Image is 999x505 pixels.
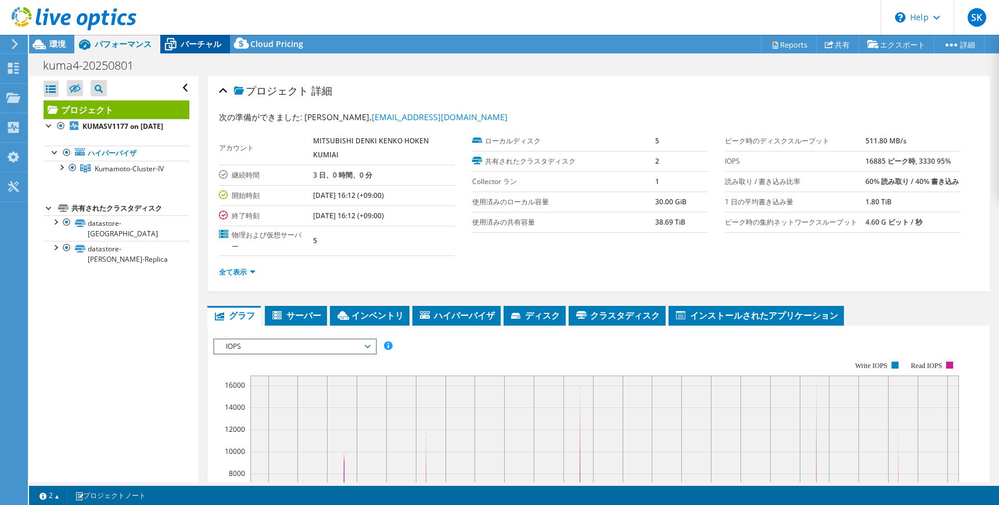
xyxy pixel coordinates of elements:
a: datastore-[GEOGRAPHIC_DATA] [44,215,189,241]
label: ローカルディスク [472,135,655,147]
span: Cloud Pricing [250,38,303,49]
b: 1 [655,176,659,186]
label: 開始時刻 [219,190,313,201]
label: 読み取り / 書き込み比率 [725,176,865,187]
text: 16000 [225,380,245,390]
b: 5 [313,236,317,246]
span: ハイパーバイザ [418,309,495,321]
b: 16885 ピーク時, 3330 95% [865,156,951,166]
span: 環境 [49,38,66,49]
text: 10000 [225,446,245,456]
span: クラスタディスク [574,309,660,321]
label: 物理および仮想サーバー [219,229,313,252]
label: 使用済みのローカル容量 [472,196,655,208]
a: エクスポート [858,35,935,53]
a: KUMASV1177 on [DATE] [44,119,189,134]
b: 30.00 GiB [655,197,687,207]
a: ハイパーバイザ [44,146,189,161]
div: 共有されたクラスタディスク [71,201,189,215]
label: 使用済みの共有容量 [472,217,655,228]
span: SK [968,8,986,27]
b: 511.80 MB/s [865,136,907,146]
a: 2 [31,488,67,503]
text: 8000 [229,468,245,478]
text: 12000 [225,424,245,434]
label: ピーク時のディスクスループット [725,135,865,147]
span: バーチャル [181,38,221,49]
label: 継続時間 [219,169,313,181]
b: 3 日、0 時間、0 分 [313,170,372,180]
span: パフォーマンス [95,38,152,49]
text: 14000 [225,402,245,412]
a: 全て表示 [219,267,256,277]
text: Read IOPS [911,362,943,370]
b: 4.60 G ビット / 秒 [865,217,922,227]
label: ピーク時の集約ネットワークスループット [725,217,865,228]
a: 共有 [816,35,859,53]
label: IOPS [725,156,865,167]
b: MITSUBISHI DENKI KENKO HOKEN KUMIAI [313,136,429,160]
a: datastore-[PERSON_NAME]-Replica [44,241,189,266]
span: IOPS [220,340,369,353]
b: 5 [655,136,659,146]
span: サーバー [271,309,321,321]
span: [PERSON_NAME], [304,111,508,122]
a: プロジェクト [44,100,189,119]
b: KUMASV1177 on [DATE] [82,121,163,131]
label: 共有されたクラスタディスク [472,156,655,167]
b: 1.80 TiB [865,197,892,207]
a: プロジェクトノート [67,488,154,503]
span: Kumamoto-Cluster-IV [95,164,164,174]
h1: kuma4-20250801 [38,59,152,72]
label: 1 日の平均書き込み量 [725,196,865,208]
a: 詳細 [934,35,984,53]
span: インストールされたアプリケーション [674,309,838,321]
a: [EMAIL_ADDRESS][DOMAIN_NAME] [372,111,508,122]
label: アカウント [219,142,313,154]
svg: \n [895,12,905,23]
label: 次の準備ができました: [219,111,303,122]
b: 38.69 TiB [655,217,685,227]
span: グラフ [213,309,255,321]
a: Kumamoto-Cluster-IV [44,161,189,176]
b: 2 [655,156,659,166]
a: Reports [761,35,817,53]
b: [DATE] 16:12 (+09:00) [313,190,384,200]
span: 詳細 [311,84,332,98]
label: 終了時刻 [219,210,313,222]
text: Write IOPS [855,362,887,370]
span: ディスク [509,309,560,321]
span: プロジェクト [234,85,308,97]
b: [DATE] 16:12 (+09:00) [313,211,384,221]
label: Collector ラン [472,176,655,187]
b: 60% 読み取り / 40% 書き込み [865,176,959,186]
span: インベントリ [336,309,404,321]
